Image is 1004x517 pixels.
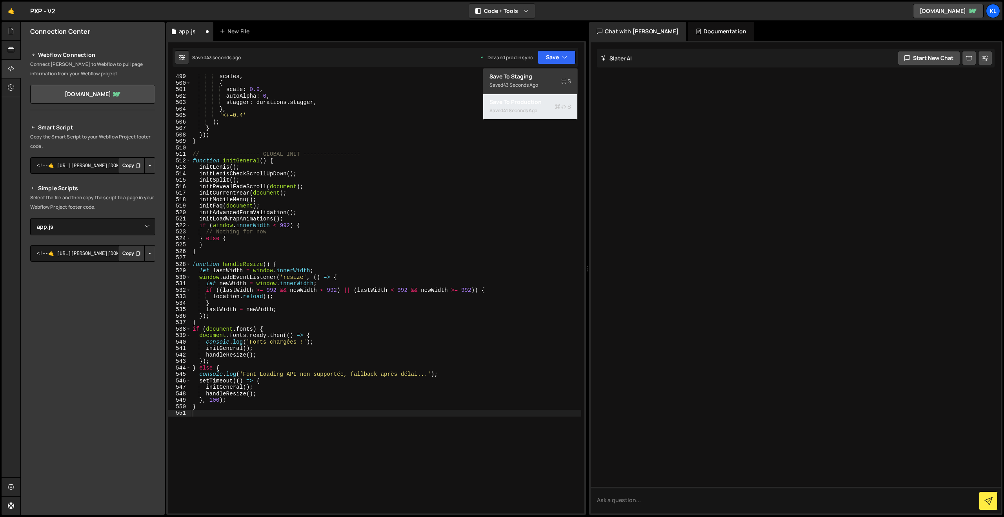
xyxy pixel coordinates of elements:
[168,397,191,404] div: 549
[30,184,155,193] h2: Simple Scripts
[168,203,191,209] div: 519
[168,378,191,384] div: 546
[192,54,241,61] div: Saved
[168,248,191,255] div: 526
[168,145,191,151] div: 510
[118,245,155,262] div: Button group with nested dropdown
[168,242,191,248] div: 525
[168,93,191,100] div: 502
[168,99,191,106] div: 503
[168,106,191,113] div: 504
[168,319,191,326] div: 537
[168,352,191,359] div: 542
[688,22,754,41] div: Documentation
[503,82,538,88] div: 43 seconds ago
[168,171,191,177] div: 514
[118,157,155,174] div: Button group with nested dropdown
[168,261,191,268] div: 528
[168,222,191,229] div: 522
[168,358,191,365] div: 543
[30,275,156,345] iframe: YouTube video player
[30,245,155,262] textarea: <!--🤙 [URL][PERSON_NAME][DOMAIN_NAME]> <script>document.addEventListener("DOMContentLoaded", func...
[2,2,21,20] a: 🤙
[30,27,90,36] h2: Connection Center
[168,384,191,391] div: 547
[168,274,191,281] div: 530
[220,27,253,35] div: New File
[168,197,191,203] div: 518
[538,50,576,64] button: Save
[898,51,960,65] button: Start new chat
[168,209,191,216] div: 520
[168,125,191,132] div: 507
[986,4,1000,18] a: Kl
[601,55,632,62] h2: Slater AI
[30,132,155,151] p: Copy the Smart Script to your Webflow Project footer code.
[469,4,535,18] button: Code + Tools
[30,60,155,78] p: Connect [PERSON_NAME] to Webflow to pull page information from your Webflow project
[168,280,191,287] div: 531
[489,106,571,115] div: Saved
[489,98,571,106] div: Save to Production
[118,245,145,262] button: Copy
[30,50,155,60] h2: Webflow Connection
[118,157,145,174] button: Copy
[168,229,191,235] div: 523
[168,216,191,222] div: 521
[30,193,155,212] p: Select the file and then copy the script to a page in your Webflow Project footer code.
[168,332,191,339] div: 539
[168,391,191,397] div: 548
[30,350,156,421] iframe: YouTube video player
[561,77,571,85] span: S
[168,339,191,346] div: 540
[168,184,191,190] div: 516
[913,4,984,18] a: [DOMAIN_NAME]
[168,164,191,171] div: 513
[168,112,191,119] div: 505
[168,73,191,80] div: 499
[168,86,191,93] div: 501
[206,54,241,61] div: 43 seconds ago
[503,107,537,114] div: 41 seconds ago
[489,73,571,80] div: Save to Staging
[168,306,191,313] div: 535
[168,326,191,333] div: 538
[30,157,155,174] textarea: <!--🤙 [URL][PERSON_NAME][DOMAIN_NAME]> <script>document.addEventListener("DOMContentLoaded", func...
[555,103,571,111] span: S
[168,158,191,164] div: 512
[168,371,191,378] div: 545
[30,123,155,132] h2: Smart Script
[179,27,196,35] div: app.js
[483,94,577,120] button: Save to ProductionS Saved41 seconds ago
[480,54,533,61] div: Dev and prod in sync
[589,22,686,41] div: Chat with [PERSON_NAME]
[168,293,191,300] div: 533
[168,287,191,294] div: 532
[168,313,191,320] div: 536
[168,410,191,417] div: 551
[168,300,191,307] div: 534
[30,6,55,16] div: PXP - V2
[168,255,191,261] div: 527
[168,177,191,184] div: 515
[168,151,191,158] div: 511
[168,365,191,371] div: 544
[168,345,191,352] div: 541
[30,85,155,104] a: [DOMAIN_NAME]
[168,268,191,274] div: 529
[168,190,191,197] div: 517
[168,80,191,87] div: 500
[483,69,577,94] button: Save to StagingS Saved43 seconds ago
[168,132,191,138] div: 508
[168,119,191,126] div: 506
[489,80,571,90] div: Saved
[168,235,191,242] div: 524
[168,138,191,145] div: 509
[168,404,191,410] div: 550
